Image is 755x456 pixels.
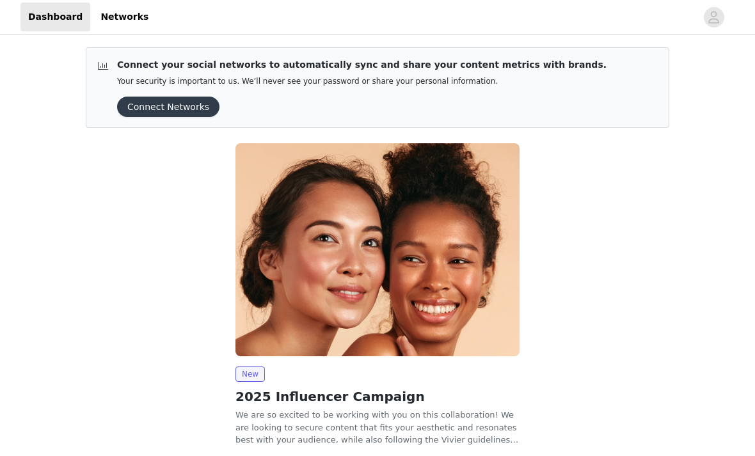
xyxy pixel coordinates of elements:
[117,97,219,117] button: Connect Networks
[708,7,720,28] div: avatar
[235,409,520,446] p: We are so excited to be working with you on this collaboration! We are looking to secure content ...
[117,58,607,72] p: Connect your social networks to automatically sync and share your content metrics with brands.
[235,143,520,356] img: Vivier
[235,366,265,382] span: New
[93,3,156,31] a: Networks
[117,77,607,86] p: Your security is important to us. We’ll never see your password or share your personal information.
[235,387,520,406] h2: 2025 Influencer Campaign
[20,3,90,31] a: Dashboard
